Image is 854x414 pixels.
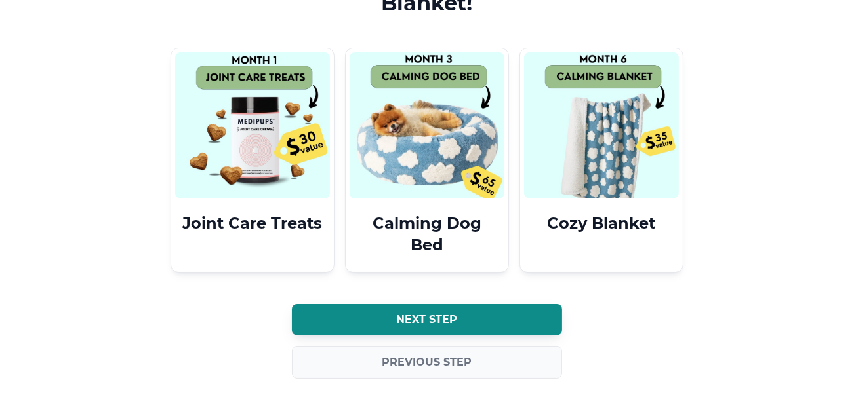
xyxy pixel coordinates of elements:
[292,304,562,335] button: Next step
[292,346,562,379] button: Previous step
[350,52,504,198] img: Calming Dog Bed
[531,212,672,234] h4: Cozy Blanket
[397,313,458,326] span: Next step
[175,52,330,198] img: Joint Care Treats
[382,356,472,369] span: Previous step
[356,212,498,255] h4: Calming Dog Bed
[524,52,679,198] img: Cozy Blanket
[182,212,323,234] h4: Joint Care Treats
